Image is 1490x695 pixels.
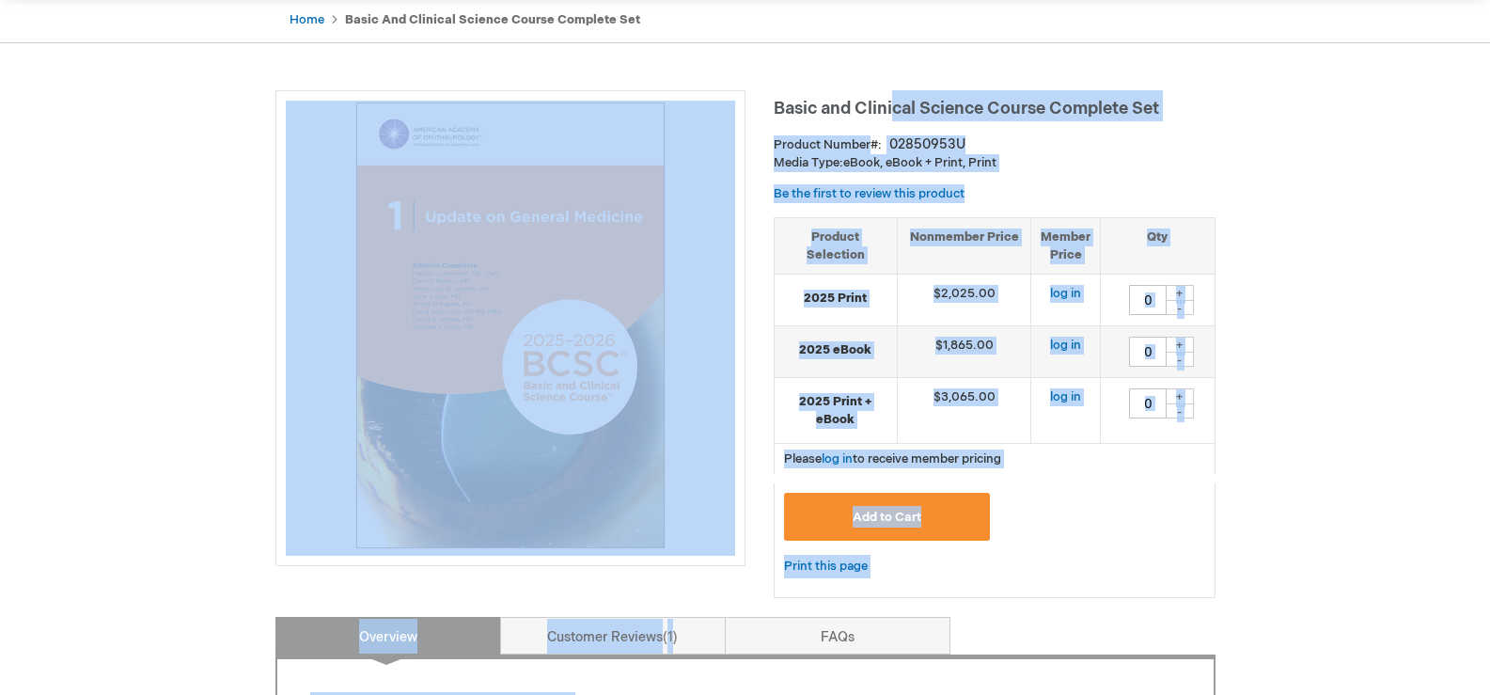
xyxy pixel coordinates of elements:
[286,101,735,550] img: Basic and Clinical Science Course Complete Set
[1129,285,1167,315] input: Qty
[889,135,965,154] div: 02850953U
[775,217,898,274] th: Product Selection
[897,326,1031,378] td: $1,865.00
[290,12,324,27] a: Home
[275,617,501,655] a: Overview
[774,155,843,170] strong: Media Type:
[897,378,1031,444] td: $3,065.00
[345,12,640,27] strong: Basic and Clinical Science Course Complete Set
[822,451,853,466] a: log in
[853,510,921,525] span: Add to Cart
[774,137,882,152] strong: Product Number
[784,555,868,578] a: Print this page
[784,493,991,541] button: Add to Cart
[897,275,1031,326] td: $2,025.00
[1031,217,1101,274] th: Member Price
[784,451,1001,466] span: Please to receive member pricing
[663,629,678,645] span: 1
[784,341,887,359] strong: 2025 eBook
[1166,337,1194,353] div: +
[725,617,950,655] a: FAQs
[1129,337,1167,367] input: Qty
[774,154,1216,172] p: eBook, eBook + Print, Print
[784,290,887,308] strong: 2025 Print
[1050,286,1081,301] a: log in
[1050,338,1081,353] a: log in
[1166,403,1194,419] div: -
[1166,300,1194,315] div: -
[1129,388,1167,419] input: Qty
[1166,352,1194,367] div: -
[774,99,1159,118] span: Basic and Clinical Science Course Complete Set
[897,217,1031,274] th: Nonmember Price
[1050,389,1081,404] a: log in
[1166,285,1194,301] div: +
[774,186,965,201] a: Be the first to review this product
[500,617,726,655] a: Customer Reviews1
[1166,388,1194,404] div: +
[1101,217,1215,274] th: Qty
[784,393,887,428] strong: 2025 Print + eBook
